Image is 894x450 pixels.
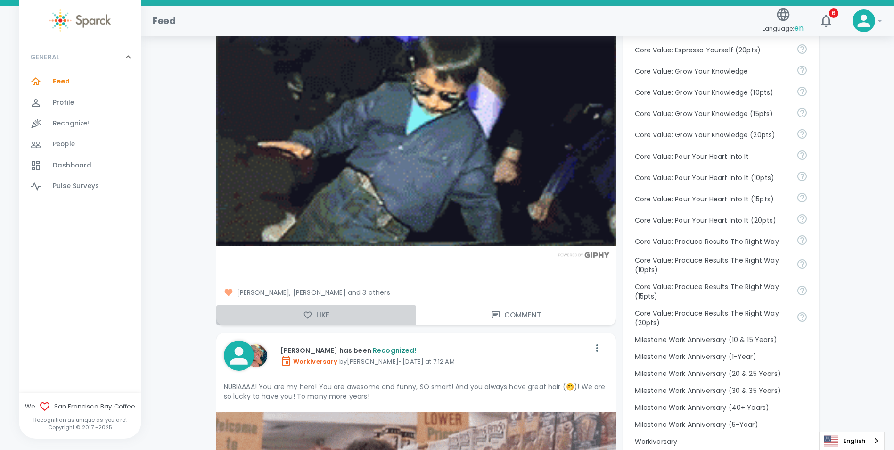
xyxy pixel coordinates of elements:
[796,43,808,55] svg: Share your voice and your ideas
[763,22,804,35] span: Language:
[19,416,141,424] p: Recognition as unique as you are!
[19,134,141,155] a: People
[635,308,789,327] p: Core Value: Produce Results The Right Way (20pts)
[19,113,141,134] a: Recognize!
[820,432,884,450] a: English
[280,355,590,367] p: by [PERSON_NAME] • [DATE] at 7:12 AM
[796,128,808,140] svg: Follow your curiosity and learn together
[19,155,141,176] a: Dashboard
[19,401,141,412] span: We San Francisco Bay Coffee
[829,8,838,18] span: 6
[635,282,789,301] p: Core Value: Produce Results The Right Way (15pts)
[245,344,267,367] img: Picture of Emily Eaton
[635,45,789,55] p: Core Value: Espresso Yourself (20pts)
[635,109,789,118] p: Core Value: Grow Your Knowledge (15pts)
[635,403,808,412] p: Milestone Work Anniversary (40+ Years)
[635,88,789,97] p: Core Value: Grow Your Knowledge (10pts)
[19,43,141,71] div: GENERAL
[30,52,59,62] p: GENERAL
[635,256,789,275] p: Core Value: Produce Results The Right Way (10pts)
[635,386,808,395] p: Milestone Work Anniversary (30 & 35 Years)
[635,130,789,140] p: Core Value: Grow Your Knowledge (20pts)
[416,305,616,325] button: Comment
[53,119,90,128] span: Recognize!
[635,216,789,225] p: Core Value: Pour Your Heart Into It (20pts)
[796,150,808,161] svg: Come to work to make a difference in your own way
[796,213,808,225] svg: Come to work to make a difference in your own way
[53,140,75,149] span: People
[635,420,808,429] p: Milestone Work Anniversary (5-Year)
[635,173,789,183] p: Core Value: Pour Your Heart Into It (10pts)
[19,176,141,197] a: Pulse Surveys
[224,288,608,297] span: [PERSON_NAME], [PERSON_NAME] and 3 others
[635,369,808,378] p: Milestone Work Anniversary (20 & 25 Years)
[280,346,590,355] p: [PERSON_NAME] has been
[796,285,808,296] svg: Find success working together and doing the right thing
[815,9,837,32] button: 6
[796,107,808,118] svg: Follow your curiosity and learn together
[635,237,789,246] p: Core Value: Produce Results The Right Way
[796,86,808,97] svg: Follow your curiosity and learn together
[556,252,612,258] img: Powered by GIPHY
[216,305,416,325] button: Like
[794,23,804,33] span: en
[635,194,789,204] p: Core Value: Pour Your Heart Into It (15pts)
[759,4,807,38] button: Language:en
[19,9,141,32] a: Sparck logo
[49,9,111,32] img: Sparck logo
[635,352,808,361] p: Milestone Work Anniversary (1-Year)
[19,424,141,431] p: Copyright © 2017 - 2025
[796,65,808,76] svg: Follow your curiosity and learn together
[819,432,885,450] aside: Language selected: English
[280,357,338,366] span: Workiversary
[53,161,91,170] span: Dashboard
[635,335,808,344] p: Milestone Work Anniversary (10 & 15 Years)
[153,13,176,28] h1: Feed
[19,92,141,113] a: Profile
[53,182,99,191] span: Pulse Surveys
[819,432,885,450] div: Language
[635,152,789,161] p: Core Value: Pour Your Heart Into It
[796,234,808,246] svg: Find success working together and doing the right thing
[19,71,141,200] div: GENERAL
[635,67,789,76] p: Core Value: Grow Your Knowledge
[796,258,808,270] svg: Find success working together and doing the right thing
[53,77,70,86] span: Feed
[53,98,74,108] span: Profile
[796,311,808,323] svg: Find success working together and doing the right thing
[635,437,808,446] p: Workiversary
[373,346,417,355] span: Recognized!
[796,171,808,182] svg: Come to work to make a difference in your own way
[19,71,141,92] a: Feed
[224,382,608,401] p: NUBIAAAA! You are my hero! You are awesome and funny, SO smart! And you always have great hair (🤭...
[796,192,808,203] svg: Come to work to make a difference in your own way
